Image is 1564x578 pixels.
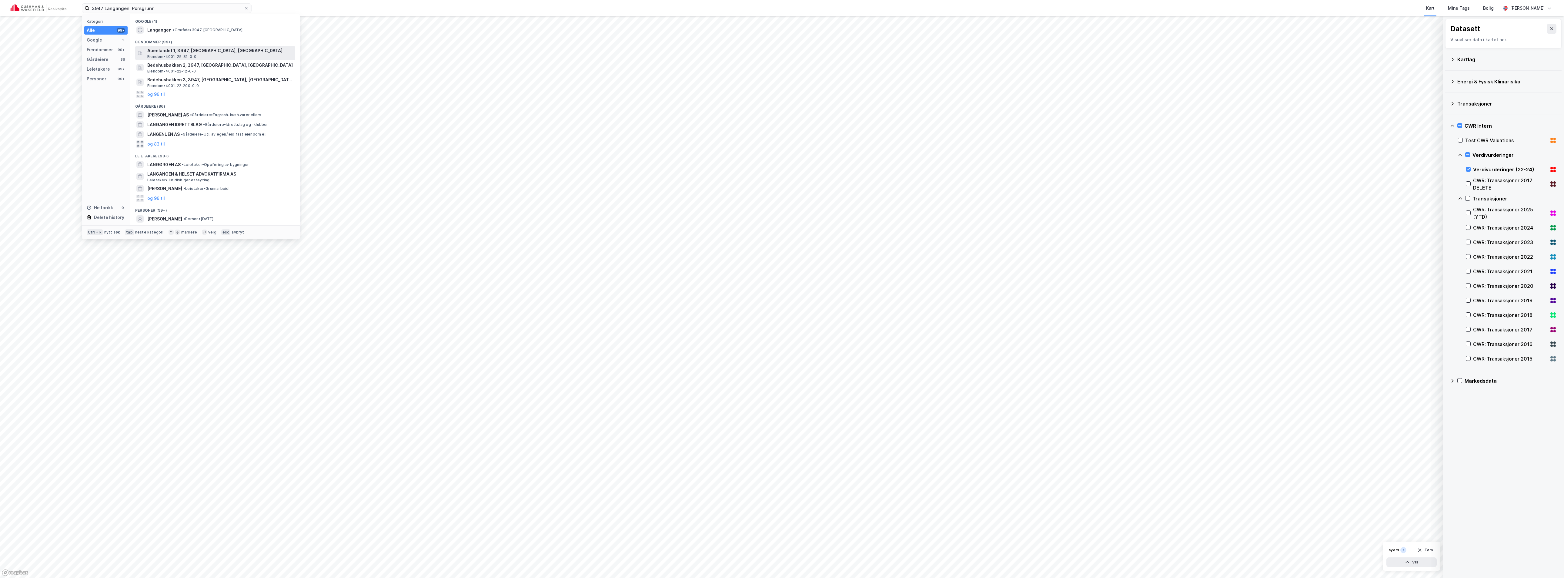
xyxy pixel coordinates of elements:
div: Ctrl + k [87,229,103,235]
span: • [183,186,185,191]
span: Bedehusbakken 2, 3947, [GEOGRAPHIC_DATA], [GEOGRAPHIC_DATA] [147,62,293,69]
div: CWR: Transaksjoner 2019 [1473,297,1547,304]
div: Datasett [1450,24,1480,34]
div: 0 [120,205,125,210]
div: tab [125,229,134,235]
span: [PERSON_NAME] AS [147,111,189,119]
div: 1 [120,38,125,42]
iframe: Chat Widget [1534,549,1564,578]
span: Område • 3947 [GEOGRAPHIC_DATA] [173,28,242,32]
div: Alle [87,27,95,34]
div: Visualiser data i kartet her. [1450,36,1556,43]
div: 86 [120,57,125,62]
span: [PERSON_NAME] [147,215,182,223]
button: Vis [1386,557,1437,567]
span: Leietaker • Grunnarbeid [183,186,229,191]
div: CWR: Transaksjoner 2017 [1473,326,1547,333]
span: Leietaker • Oppføring av bygninger [182,162,249,167]
div: esc [221,229,231,235]
div: CWR: Transaksjoner 2018 [1473,311,1547,319]
span: • [190,113,192,117]
button: Tøm [1413,545,1437,555]
div: markere [181,230,197,235]
div: CWR: Transaksjoner 2016 [1473,341,1547,348]
div: Leietakere [87,66,110,73]
div: CWR: Transaksjoner 2015 [1473,355,1547,362]
div: Kartlag [1457,56,1557,63]
div: Layers [1386,548,1399,553]
span: LANGENUEN AS [147,131,180,138]
span: • [182,162,184,167]
span: Person • [DATE] [183,217,213,221]
div: CWR: Transaksjoner 2020 [1473,282,1547,290]
span: Gårdeiere • Utl. av egen/leid fast eiendom el. [181,132,266,137]
span: Eiendom • 4001-25-81-0-0 [147,54,196,59]
div: 99+ [117,28,125,33]
div: Personer [87,75,106,82]
div: CWR: Transaksjoner 2023 [1473,239,1547,246]
div: Google [87,36,102,44]
div: Personer (99+) [130,203,300,214]
div: 99+ [117,76,125,81]
div: Eiendommer (99+) [130,35,300,46]
div: CWR: Transaksjoner 2021 [1473,268,1547,275]
div: Markedsdata [1465,377,1557,385]
div: CWR: Transaksjoner 2025 (YTD) [1473,206,1547,220]
div: Kart [1426,5,1435,12]
div: CWR Intern [1465,122,1557,129]
div: avbryt [232,230,244,235]
div: Kontrollprogram for chat [1534,549,1564,578]
img: cushman-wakefield-realkapital-logo.202ea83816669bd177139c58696a8fa1.svg [10,4,67,12]
span: [PERSON_NAME] [147,185,182,192]
span: Leietaker • Juridisk tjenesteyting [147,178,209,183]
div: Gårdeiere (86) [130,99,300,110]
span: LANGØRGEN AS [147,161,181,168]
div: Mine Tags [1448,5,1470,12]
div: Bolig [1483,5,1494,12]
div: 99+ [117,67,125,72]
div: Delete history [94,214,124,221]
div: nytt søk [104,230,120,235]
div: Verdivurderinger [1472,151,1557,159]
div: 1 [1400,547,1406,553]
a: Mapbox homepage [2,569,28,576]
div: CWR: Transaksjoner 2022 [1473,253,1547,260]
div: Test CWR Valuations [1465,137,1547,144]
span: Gårdeiere • Idrettslag og -klubber [203,122,268,127]
span: Eiendom • 4001-22-12-0-0 [147,69,196,74]
div: Google (1) [130,14,300,25]
div: CWR: Transaksjoner 2024 [1473,224,1547,231]
div: Transaksjoner [1472,195,1557,202]
span: • [183,217,185,221]
div: Verdivurderinger (22-24) [1473,166,1547,173]
div: Kategori [87,19,128,24]
div: velg [208,230,216,235]
span: LANGANGEN & HELSET ADVOKATFIRMA AS [147,170,293,178]
span: Langangen [147,26,172,34]
span: • [203,122,205,127]
input: Søk på adresse, matrikkel, gårdeiere, leietakere eller personer [89,4,244,13]
div: Energi & Fysisk Klimarisiko [1457,78,1557,85]
button: og 96 til [147,91,165,98]
div: Eiendommer [87,46,113,53]
div: Historikk [87,204,113,211]
button: og 96 til [147,195,165,202]
span: Auenlandet 1, 3947, [GEOGRAPHIC_DATA], [GEOGRAPHIC_DATA] [147,47,293,54]
div: neste kategori [135,230,164,235]
div: Gårdeiere [87,56,109,63]
button: og 83 til [147,140,165,148]
span: Eiendom • 4001-22-200-0-0 [147,83,199,88]
div: Transaksjoner [1457,100,1557,107]
span: • [173,28,175,32]
div: Leietakere (99+) [130,149,300,160]
div: [PERSON_NAME] [1510,5,1545,12]
span: LANGANGEN IDRETTSLAG [147,121,202,128]
span: Gårdeiere • Engrosh. hush.varer ellers [190,113,261,117]
div: CWR: Transaksjoner 2017 DELETE [1473,177,1547,191]
span: • [181,132,183,136]
span: Bedehusbakken 3, 3947, [GEOGRAPHIC_DATA], [GEOGRAPHIC_DATA] [147,76,293,83]
div: 99+ [117,47,125,52]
